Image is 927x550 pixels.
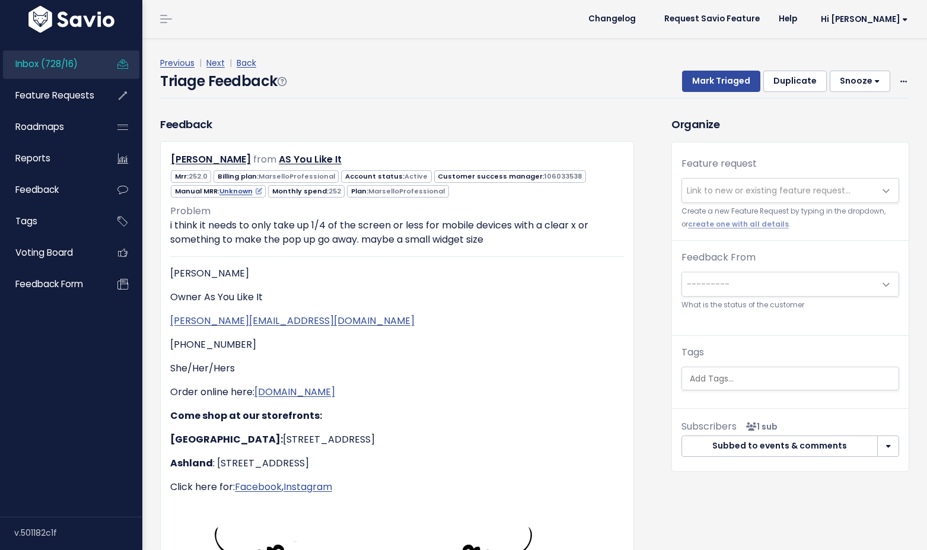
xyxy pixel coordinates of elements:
span: <p><strong>Subscribers</strong><br><br> - Brooke Sweeney<br> </p> [741,421,778,433]
span: Subscribers [681,419,737,433]
a: [PERSON_NAME][EMAIL_ADDRESS][DOMAIN_NAME] [170,314,415,328]
p: Click here for: , ​ [170,480,624,508]
span: Active [404,171,428,181]
span: Account status: [341,170,431,183]
span: Customer success manager: [434,170,586,183]
a: Back [237,57,256,69]
a: Unknown [219,186,262,196]
a: Feedback [3,176,98,204]
span: from [253,152,276,166]
a: Facebook [235,480,282,494]
small: Create a new Feature Request by typing in the dropdown, or . [681,205,899,231]
a: Feature Requests [3,82,98,109]
span: Roadmaps [15,120,64,133]
a: Tags [3,208,98,235]
small: What is the status of the customer [681,299,899,311]
p: [STREET_ADDRESS] [170,433,624,447]
a: Help [769,10,807,28]
a: Hi [PERSON_NAME] [807,10,918,28]
span: Hi [PERSON_NAME] [821,15,908,24]
span: | [197,57,204,69]
div: v.501182c1f [14,517,142,548]
h3: Feedback [160,116,212,132]
button: Subbed to events & comments [681,435,878,457]
h4: Triage Feedback [160,71,286,92]
span: Link to new or existing feature request... [687,185,850,196]
a: Inbox (728/16) [3,50,98,78]
button: Snooze [830,71,890,92]
label: Feedback From [681,250,756,265]
a: [DOMAIN_NAME] [254,385,335,399]
span: MarselloProfessional [368,186,445,196]
span: Plan: [347,185,448,198]
a: AS You Like It [279,152,342,166]
span: Feedback form [15,278,83,290]
span: 252 [329,186,341,196]
p: [PHONE_NUMBER] [170,338,624,352]
a: Previous [160,57,195,69]
strong: [GEOGRAPHIC_DATA]: [170,433,283,446]
span: Mrr: [171,170,211,183]
span: | [227,57,234,69]
span: Changelog [588,15,636,23]
span: Problem [170,204,211,218]
h3: Organize [671,116,909,132]
button: Duplicate [763,71,827,92]
p: : [STREET_ADDRESS] [170,456,624,470]
p: Order online here: [170,385,624,399]
a: Feedback form [3,271,98,298]
a: Roadmaps [3,113,98,141]
span: Billing plan: [214,170,339,183]
span: Monthly spend: [268,185,345,198]
strong: Come shop at our storefronts: [170,409,322,422]
span: Inbox (728/16) [15,58,78,70]
span: Reports [15,152,50,164]
a: Next [206,57,225,69]
p: She/Her/Hers [170,361,624,376]
p: [PERSON_NAME] [170,266,624,281]
button: Mark Triaged [682,71,760,92]
p: i think it needs to only take up 1/4 of the screen or less for mobile devices with a clear x or s... [170,218,624,247]
span: Tags [15,215,37,227]
span: 252.0 [189,171,208,181]
span: Voting Board [15,246,73,259]
span: MarselloProfessional [259,171,335,181]
strong: Ashland [170,456,213,470]
a: create one with all details [688,220,789,229]
a: Reports [3,145,98,172]
img: logo-white.9d6f32f41409.svg [26,6,117,33]
span: Manual MRR: [171,185,266,198]
a: [PERSON_NAME] [171,152,251,166]
input: Add Tags... [685,373,901,385]
span: --------- [687,278,730,290]
label: Feature request [681,157,757,171]
label: Tags [681,345,704,360]
a: Request Savio Feature [655,10,769,28]
a: Voting Board [3,239,98,266]
a: Instagram [283,480,332,494]
p: Owner As You Like It [170,290,624,304]
span: 106033538 [544,171,582,181]
span: Feature Requests [15,89,94,101]
span: Feedback [15,183,59,196]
